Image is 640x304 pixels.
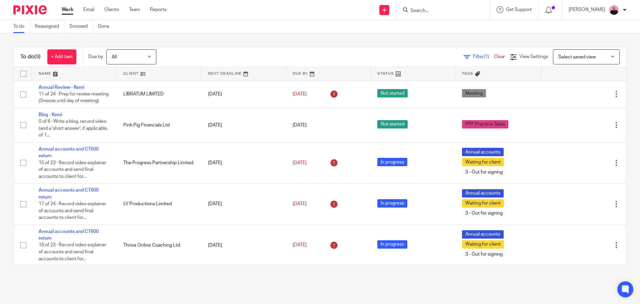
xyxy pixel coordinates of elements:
span: In progress [377,199,407,208]
td: Thrive Online Coaching Ltd [117,225,201,266]
a: Reports [150,6,167,13]
p: [PERSON_NAME] [569,6,605,13]
td: LIBRATUM LIMITED [117,80,201,108]
span: 3 - Out for signing [462,250,506,259]
a: Annual accounts and CT600 return [39,147,99,158]
a: Team [129,6,140,13]
span: In progress [377,240,407,249]
span: [DATE] [293,243,307,248]
td: [DATE] [201,184,286,225]
a: Blog - Kemi [39,112,62,117]
span: 0 of 6 · Write a blog, record video (and a 'short answer', if applicable, of 1... [39,119,108,138]
span: Select saved view [558,55,596,59]
span: 15 of 23 · Record video explainer of accounts and send final accounts to client for... [39,161,106,179]
span: Annual accounts [462,148,504,156]
td: [DATE] [201,142,286,184]
span: Meeting [462,89,486,97]
span: View Settings [519,54,548,59]
td: [DATE] [201,225,286,266]
span: [DATE] [293,123,307,127]
a: Done [98,20,114,33]
td: [DATE] [201,80,286,108]
a: Email [83,6,94,13]
span: PPF Practice Tasks [462,120,508,128]
span: 16 of 23 · Record video explainer of accounts and send final accounts to client for... [39,243,106,261]
span: Waiting for client [462,199,504,208]
td: LV Productions Limited [117,184,201,225]
a: Clear [494,54,505,59]
a: Reassigned [35,20,64,33]
span: Waiting for client [462,240,504,249]
h1: To do [20,53,41,60]
td: Pink Pig Financials Ltd [117,108,201,142]
a: Clients [104,6,119,13]
span: 3 - Out for signing [462,168,506,176]
span: (9) [34,54,41,59]
span: [DATE] [293,161,307,165]
img: Bio%20-%20Kemi%20.png [609,5,619,15]
span: Not started [377,89,408,97]
a: Annual Review - Kemi [39,85,84,90]
img: Pixie [13,5,47,14]
span: Filter [473,54,494,59]
td: The Progress Partnership Limited [117,142,201,184]
span: Not started [377,120,408,128]
span: In progress [377,158,407,166]
a: Work [62,6,73,13]
input: Search [410,8,470,14]
span: 17 of 24 · Record video explainer of accounts and send final accounts to client for... [39,202,106,220]
span: [DATE] [293,92,307,96]
a: Snoozed [69,20,93,33]
span: Annual accounts [462,230,504,239]
span: (1) [484,54,489,59]
span: All [112,55,117,59]
a: + Add task [47,49,76,64]
span: 11 of 24 · Prep for review meeting (Snooze until day of meeting) [39,92,109,103]
span: 3 - Out for signing [462,209,506,218]
span: Waiting for client [462,158,504,166]
a: Annual accounts and CT600 return [39,229,99,241]
span: Get Support [506,7,532,12]
span: [DATE] [293,202,307,206]
p: Due by [88,53,103,60]
a: To do [13,20,30,33]
td: [DATE] [201,108,286,142]
a: Annual accounts and CT600 return [39,188,99,199]
span: Tags [462,72,473,75]
span: Annual accounts [462,189,504,198]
